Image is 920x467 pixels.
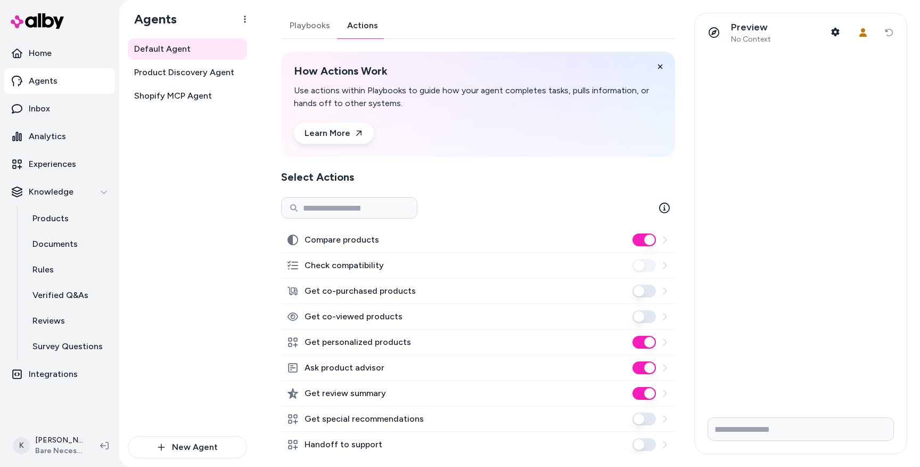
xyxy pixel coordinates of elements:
button: New Agent [128,436,247,458]
label: Get co-viewed products [305,310,402,323]
h1: Agents [126,11,177,27]
h2: Select Actions [281,170,675,184]
label: Check compatibility [305,259,384,272]
a: Default Agent [128,38,247,60]
a: Playbooks [281,13,339,38]
a: Agents [4,68,115,94]
span: No Context [731,35,771,44]
p: Experiences [29,158,76,171]
label: Get personalized products [305,336,411,349]
button: Knowledge [4,179,115,205]
p: Verified Q&As [32,289,88,302]
label: Get special recommendations [305,413,424,425]
a: Reviews [22,308,115,334]
p: Preview [731,21,771,34]
a: Integrations [4,361,115,387]
p: Analytics [29,130,66,143]
p: Agents [29,75,57,87]
label: Ask product advisor [305,361,384,374]
span: Product Discovery Agent [134,66,234,79]
a: Inbox [4,96,115,122]
p: Rules [32,263,54,276]
p: Use actions within Playbooks to guide how your agent completes tasks, pulls information, or hands... [294,84,662,110]
a: Actions [339,13,387,38]
p: Knowledge [29,186,73,198]
p: Inbox [29,102,50,115]
a: Product Discovery Agent [128,62,247,83]
img: alby Logo [11,13,64,29]
input: Write your prompt here [708,417,894,441]
a: Rules [22,257,115,283]
span: Shopify MCP Agent [134,90,212,102]
p: Home [29,47,52,60]
span: Default Agent [134,43,191,55]
button: K[PERSON_NAME]Bare Necessities [6,429,92,463]
a: Survey Questions [22,334,115,359]
label: Get co-purchased products [305,285,416,297]
a: Analytics [4,124,115,149]
p: Integrations [29,368,78,381]
h2: How Actions Work [294,65,662,78]
a: Experiences [4,151,115,177]
a: Documents [22,231,115,257]
span: K [13,437,30,454]
a: Home [4,41,115,66]
a: Verified Q&As [22,283,115,308]
label: Handoff to support [305,438,382,451]
p: Products [32,212,69,225]
a: Shopify MCP Agent [128,85,247,107]
p: Survey Questions [32,340,103,353]
a: Products [22,206,115,231]
label: Compare products [305,233,379,246]
p: [PERSON_NAME] [35,435,83,446]
span: Bare Necessities [35,446,83,456]
label: Get review summary [305,387,386,400]
p: Reviews [32,315,65,327]
p: Documents [32,238,78,251]
a: Learn More [294,123,374,144]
